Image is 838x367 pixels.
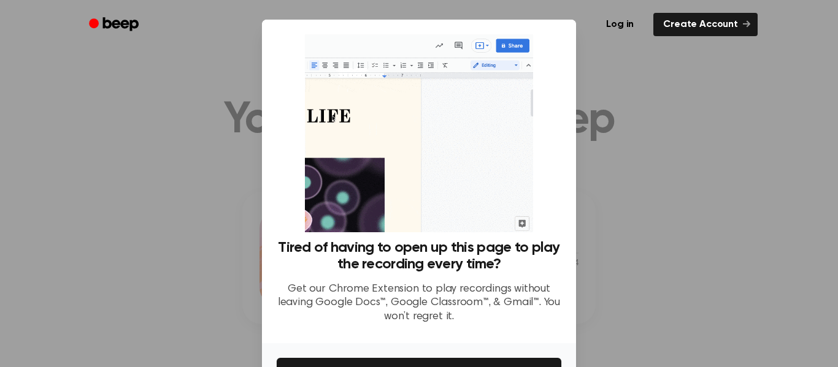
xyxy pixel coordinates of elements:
[653,13,758,36] a: Create Account
[594,10,646,39] a: Log in
[277,240,561,273] h3: Tired of having to open up this page to play the recording every time?
[305,34,532,232] img: Beep extension in action
[80,13,150,37] a: Beep
[277,282,561,324] p: Get our Chrome Extension to play recordings without leaving Google Docs™, Google Classroom™, & Gm...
